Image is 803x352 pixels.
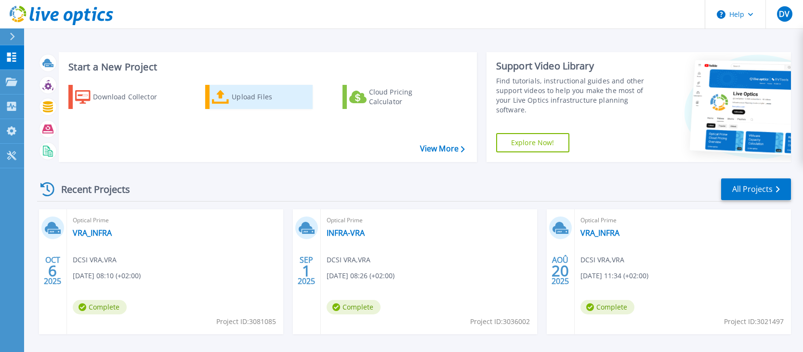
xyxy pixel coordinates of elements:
span: 6 [48,267,57,275]
span: Complete [73,300,127,314]
span: Complete [327,300,381,314]
a: All Projects [721,178,791,200]
a: Download Collector [68,85,176,109]
div: Find tutorials, instructional guides and other support videos to help you make the most of your L... [496,76,650,115]
a: Upload Files [205,85,313,109]
div: Download Collector [93,87,170,107]
a: INFRA-VRA [327,228,365,238]
h3: Start a New Project [68,62,464,72]
a: VRA_INFRA [73,228,112,238]
div: Recent Projects [37,177,143,201]
div: Support Video Library [496,60,650,72]
span: DCSI VRA , VRA [327,255,370,265]
span: 1 [302,267,311,275]
span: DCSI VRA , VRA [580,255,624,265]
span: DV [779,10,790,18]
span: Optical Prime [580,215,785,226]
span: [DATE] 11:34 (+02:00) [580,271,648,281]
span: 20 [552,267,569,275]
div: SEP 2025 [297,253,316,288]
span: Complete [580,300,634,314]
a: Cloud Pricing Calculator [342,85,450,109]
span: [DATE] 08:26 (+02:00) [327,271,395,281]
span: Optical Prime [327,215,531,226]
div: Upload Files [232,87,309,107]
a: Explore Now! [496,133,569,152]
span: [DATE] 08:10 (+02:00) [73,271,141,281]
span: Project ID: 3081085 [216,316,276,327]
span: Project ID: 3036002 [470,316,530,327]
span: Project ID: 3021497 [724,316,784,327]
a: View More [420,144,465,153]
span: DCSI VRA , VRA [73,255,117,265]
span: Optical Prime [73,215,277,226]
div: AOÛ 2025 [551,253,569,288]
a: VRA_INFRA [580,228,619,238]
div: Cloud Pricing Calculator [369,87,446,107]
div: OCT 2025 [43,253,62,288]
